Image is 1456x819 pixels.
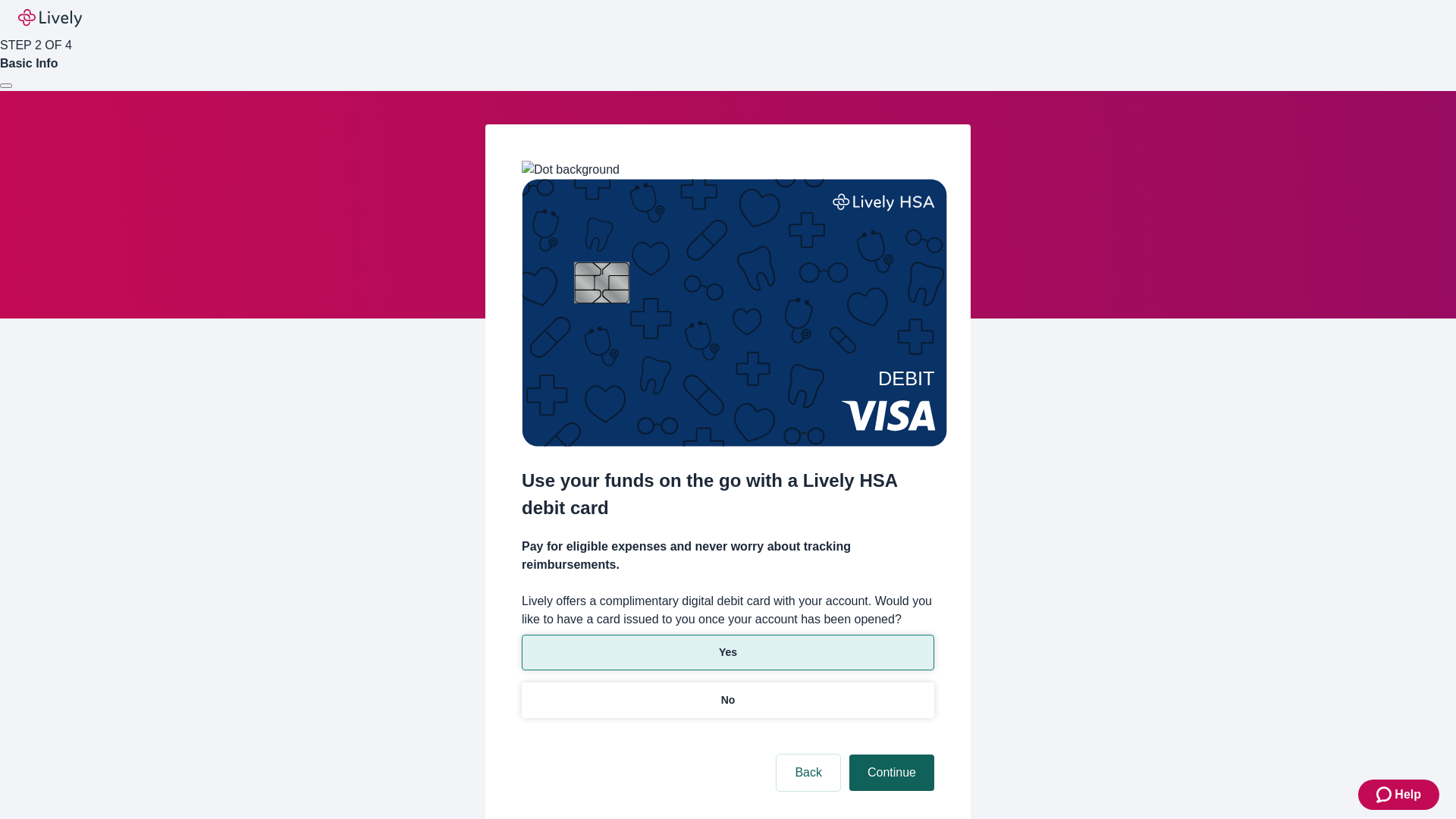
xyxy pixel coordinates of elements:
[1395,786,1421,804] span: Help
[719,645,737,661] p: Yes
[721,692,736,708] p: No
[522,538,934,574] h4: Pay for eligible expenses and never worry about tracking reimbursements.
[849,755,934,791] button: Continue
[1358,780,1439,810] button: Zendesk support iconHelp
[522,592,934,629] label: Lively offers a complimentary digital debit card with your account. Would you like to have a card...
[1376,786,1395,804] svg: Zendesk support icon
[777,755,840,791] button: Back
[18,9,82,27] img: Lively
[522,467,934,522] h2: Use your funds on the go with a Lively HSA debit card
[522,682,934,718] button: No
[522,161,620,179] img: Dot background
[522,635,934,670] button: Yes
[522,179,947,447] img: Debit card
